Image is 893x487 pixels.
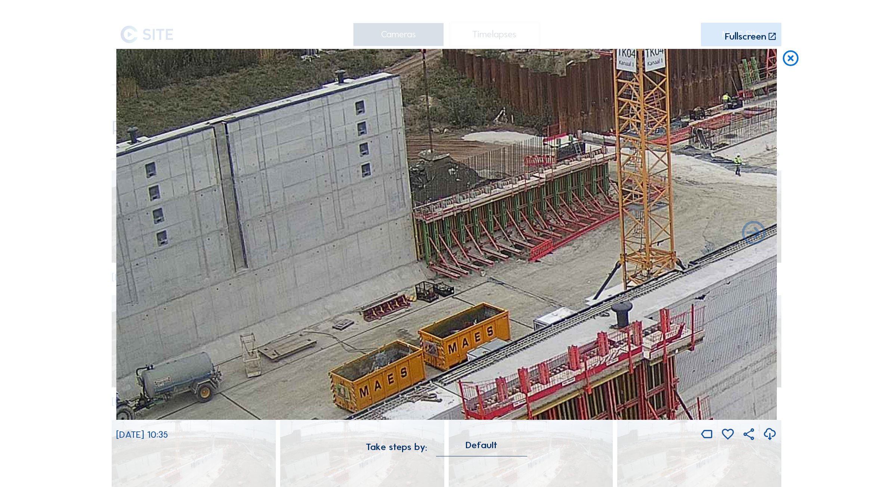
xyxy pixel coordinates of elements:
[125,219,154,248] i: Forward
[366,442,427,452] div: Take steps by:
[466,442,497,449] div: Default
[725,32,766,41] div: Fullscreen
[116,49,777,420] img: Image
[436,442,527,456] div: Default
[116,429,168,440] span: [DATE] 10:35
[739,219,768,248] i: Back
